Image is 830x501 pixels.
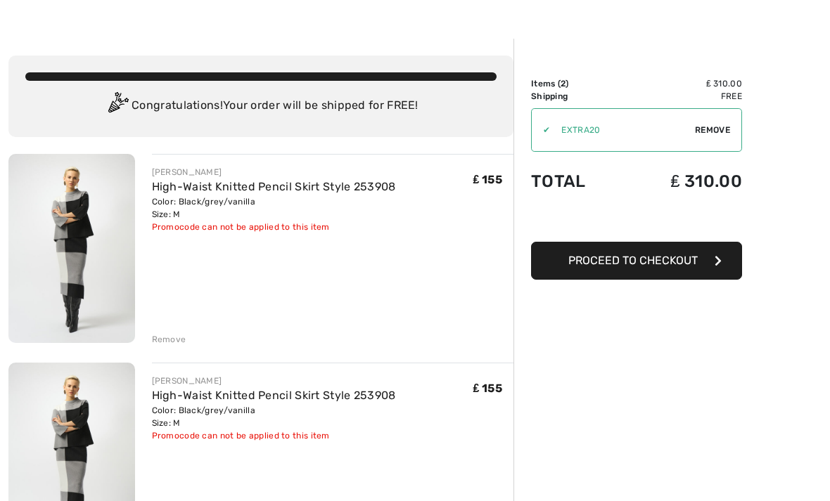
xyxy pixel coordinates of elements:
input: Promo code [550,109,695,151]
div: [PERSON_NAME] [152,375,396,387]
td: Items ( ) [531,77,622,90]
button: Proceed to Checkout [531,242,742,280]
div: Promocode can not be applied to this item [152,221,396,233]
iframe: PayPal [531,205,742,237]
span: ₤ 155 [473,382,502,395]
span: 2 [561,79,566,89]
img: High-Waist Knitted Pencil Skirt Style 253908 [8,154,135,343]
img: Congratulation2.svg [103,92,132,120]
div: ✔ [532,124,550,136]
div: [PERSON_NAME] [152,166,396,178]
td: ₤ 310.00 [622,77,742,90]
span: Proceed to Checkout [568,254,698,267]
div: Congratulations! Your order will be shipped for FREE! [25,92,497,120]
span: ₤ 155 [473,173,502,186]
div: Promocode can not be applied to this item [152,429,396,442]
td: ₤ 310.00 [622,157,742,205]
div: Color: Black/grey/vanilla Size: M [152,195,396,221]
a: High-Waist Knitted Pencil Skirt Style 253908 [152,389,396,402]
a: High-Waist Knitted Pencil Skirt Style 253908 [152,180,396,193]
td: Free [622,90,742,103]
td: Shipping [531,90,622,103]
span: Remove [695,124,730,136]
div: Remove [152,333,186,346]
div: Color: Black/grey/vanilla Size: M [152,404,396,429]
td: Total [531,157,622,205]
